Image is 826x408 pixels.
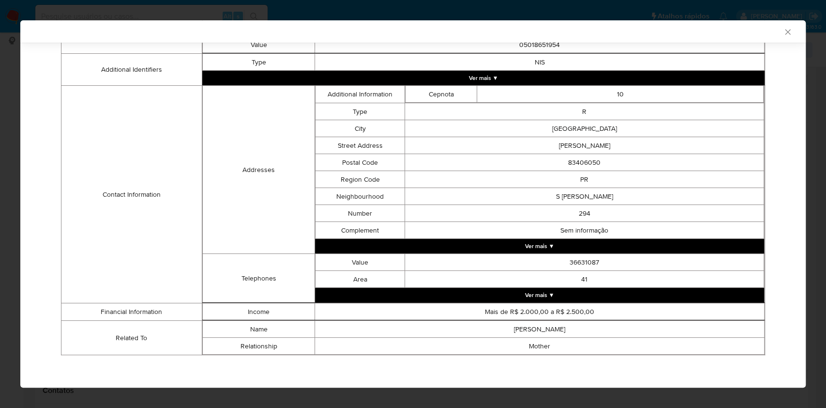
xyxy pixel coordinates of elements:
td: Contact Information [61,86,202,303]
td: Financial Information [61,303,202,321]
td: PR [405,171,764,188]
td: Related To [61,321,202,355]
td: Name [202,321,315,338]
td: Mais de R$ 2.000,00 a R$ 2.500,00 [315,303,765,320]
button: Expand array [315,288,764,302]
button: Expand array [202,71,765,85]
td: Type [202,54,315,71]
td: Type [315,103,405,120]
td: NIS [315,54,765,71]
td: 10 [477,86,764,103]
td: Neighbourhood [315,188,405,205]
td: 294 [405,205,764,222]
td: Income [202,303,315,320]
td: [PERSON_NAME] [315,321,765,338]
td: Additional Information [315,86,405,103]
td: Value [315,254,405,271]
td: Region Code [315,171,405,188]
td: Sem informação [405,222,764,239]
td: Street Address [315,137,405,154]
td: Value [202,36,315,53]
td: Telephones [202,254,315,303]
td: R [405,103,764,120]
td: [PERSON_NAME] [405,137,764,154]
button: Fechar a janela [783,27,792,36]
td: S [PERSON_NAME] [405,188,764,205]
button: Expand array [315,239,764,253]
td: [GEOGRAPHIC_DATA] [405,120,764,137]
td: Area [315,271,405,288]
td: 83406050 [405,154,764,171]
td: 05018651954 [315,36,765,53]
td: Addresses [202,86,315,254]
td: Additional Identifiers [61,54,202,86]
div: closure-recommendation-modal [20,20,806,388]
td: 41 [405,271,764,288]
td: Mother [315,338,765,355]
td: Number [315,205,405,222]
td: 36631087 [405,254,764,271]
td: Postal Code [315,154,405,171]
td: Complement [315,222,405,239]
td: City [315,120,405,137]
td: Cepnota [405,86,477,103]
td: Relationship [202,338,315,355]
